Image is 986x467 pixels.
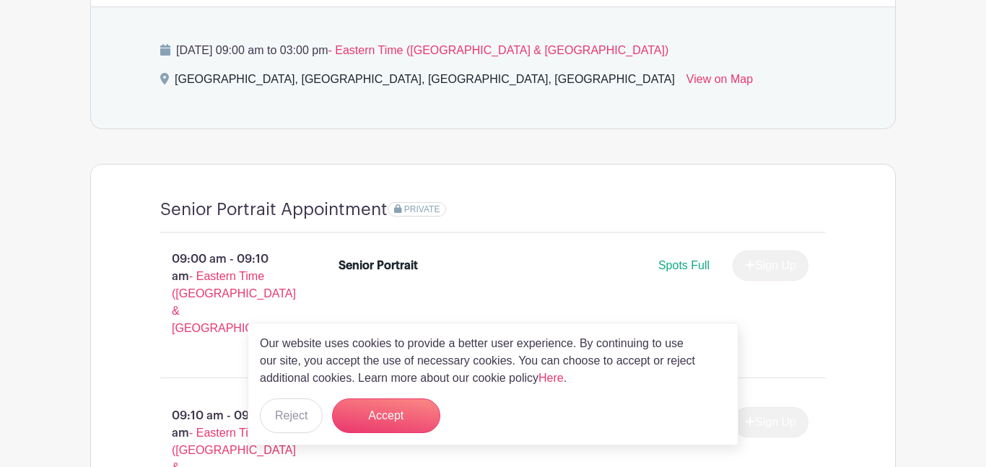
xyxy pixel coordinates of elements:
span: Spots Full [658,259,710,271]
img: close_button-5f87c8562297e5c2d7936805f587ecaba9071eb48480494691a3f1689db116b3.svg [718,339,727,348]
button: Reject [260,398,323,433]
div: [GEOGRAPHIC_DATA], [GEOGRAPHIC_DATA], [GEOGRAPHIC_DATA], [GEOGRAPHIC_DATA] [175,71,675,94]
h4: Senior Portrait Appointment [160,199,388,220]
p: [DATE] 09:00 am to 03:00 pm [160,42,826,59]
p: Our website uses cookies to provide a better user experience. By continuing to use our site, you ... [260,335,703,387]
span: - Eastern Time ([GEOGRAPHIC_DATA] & [GEOGRAPHIC_DATA]) [172,270,296,334]
a: Here [538,372,564,384]
span: - Eastern Time ([GEOGRAPHIC_DATA] & [GEOGRAPHIC_DATA]) [328,44,668,56]
button: Accept [332,398,440,433]
div: Senior Portrait [339,257,418,274]
a: View on Map [686,71,753,94]
p: 09:00 am - 09:10 am [137,245,315,343]
span: PRIVATE [404,204,440,214]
